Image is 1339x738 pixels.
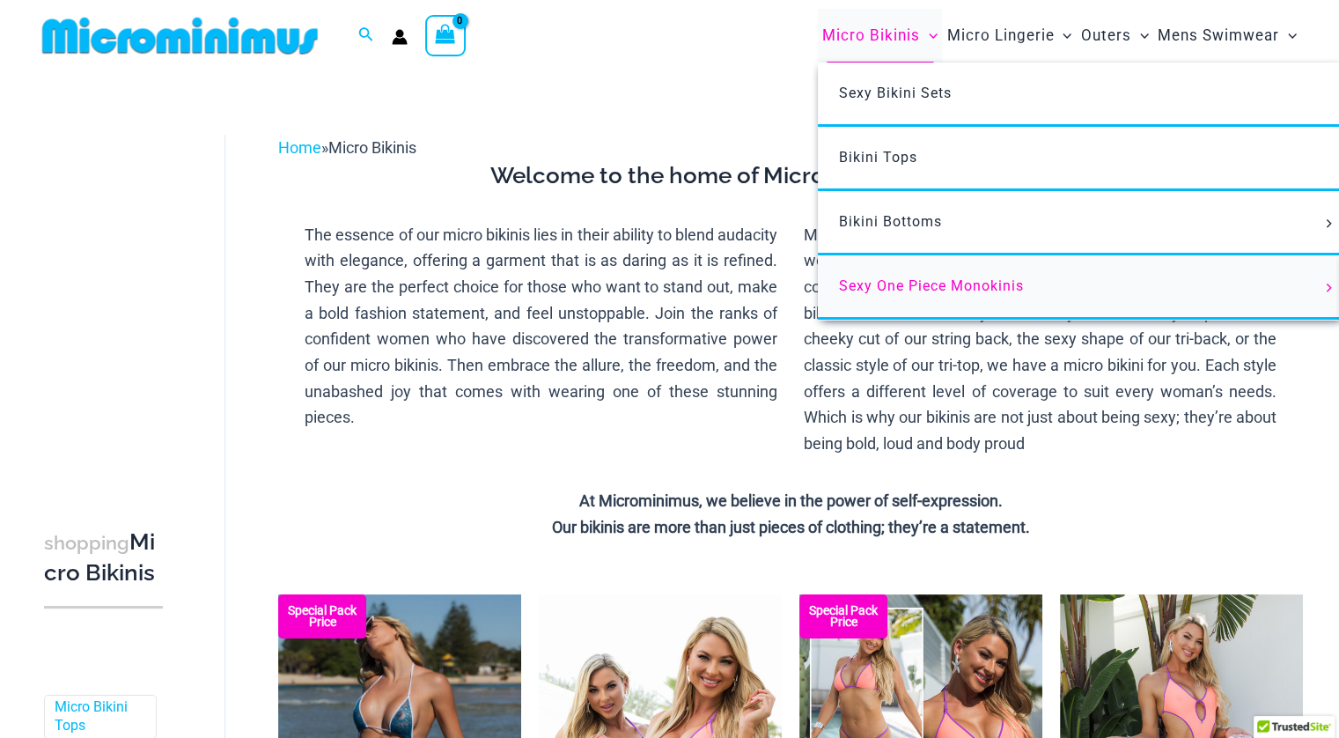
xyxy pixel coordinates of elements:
a: Micro BikinisMenu ToggleMenu Toggle [818,9,942,63]
img: MM SHOP LOGO FLAT [35,16,325,55]
p: Micro bikinis stand as a symbol of empowerment, tailored for women who dare to embrace their true... [804,222,1276,457]
strong: Our bikinis are more than just pieces of clothing; they’re a statement. [552,518,1030,536]
span: Sexy Bikini Sets [839,85,952,101]
p: The essence of our micro bikinis lies in their ability to blend audacity with elegance, offering ... [305,222,777,432]
a: Micro Bikini Tops [55,698,143,735]
a: Home [278,138,321,157]
span: Menu Toggle [1279,13,1297,58]
a: Micro LingerieMenu ToggleMenu Toggle [942,9,1076,63]
span: Micro Lingerie [946,13,1054,58]
span: Menu Toggle [920,13,938,58]
span: shopping [44,532,129,554]
span: Menu Toggle [1131,13,1149,58]
b: Special Pack Price [278,605,366,628]
span: Outers [1081,13,1131,58]
nav: Site Navigation [815,6,1304,65]
span: Menu Toggle [1054,13,1071,58]
h3: Micro Bikinis [44,528,163,588]
h3: Welcome to the home of Micro Bikinis at Microminimus. [291,161,1290,191]
span: Sexy One Piece Monokinis [839,277,1024,294]
a: Search icon link [358,25,374,47]
span: Menu Toggle [1320,284,1339,292]
span: Menu Toggle [1320,219,1339,228]
strong: At Microminimus, we believe in the power of self-expression. [579,491,1003,510]
b: Special Pack Price [799,605,887,628]
span: Micro Bikinis [328,138,416,157]
span: Micro Bikinis [822,13,920,58]
span: Bikini Tops [839,149,917,166]
span: Bikini Bottoms [839,213,942,230]
iframe: TrustedSite Certified [44,121,202,473]
a: Account icon link [392,29,408,45]
a: OutersMenu ToggleMenu Toggle [1077,9,1153,63]
a: Mens SwimwearMenu ToggleMenu Toggle [1153,9,1301,63]
span: » [278,138,416,157]
span: Mens Swimwear [1158,13,1279,58]
a: View Shopping Cart, empty [425,15,466,55]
